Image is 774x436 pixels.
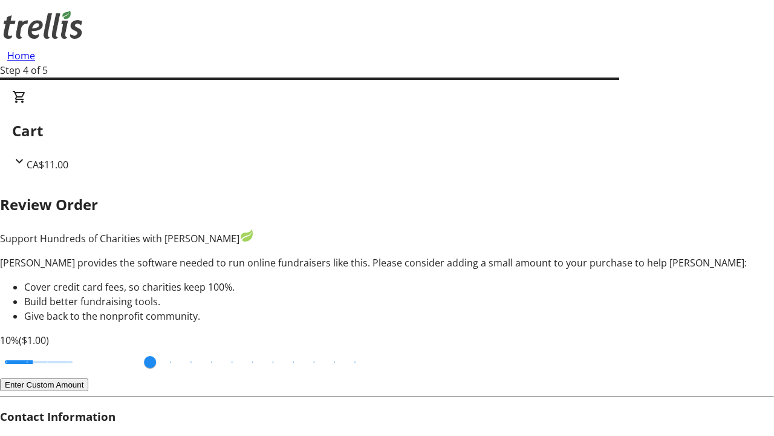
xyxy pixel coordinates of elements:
li: Give back to the nonprofit community. [24,309,774,323]
h2: Cart [12,120,762,142]
div: CartCA$11.00 [12,90,762,172]
li: Cover credit card fees, so charities keep 100%. [24,280,774,294]
li: Build better fundraising tools. [24,294,774,309]
span: CA$11.00 [27,158,68,171]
